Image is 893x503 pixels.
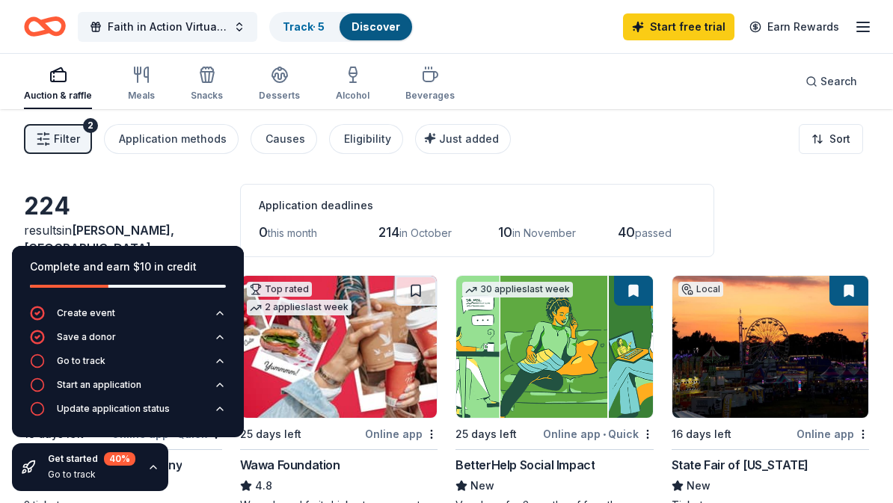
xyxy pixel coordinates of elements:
span: [PERSON_NAME], [GEOGRAPHIC_DATA] [24,223,174,256]
span: this month [268,226,317,239]
div: Go to track [57,355,105,367]
span: Sort [829,130,850,148]
div: 2 [83,118,98,133]
div: Local [678,282,723,297]
span: Filter [54,130,80,148]
div: Online app Quick [543,425,654,443]
a: Home [24,9,66,44]
div: Application methods [119,130,227,148]
button: Go to track [30,354,226,377]
div: Top rated [247,282,312,297]
span: 4.8 [255,477,272,495]
span: Faith in Action Virtual Auction [108,18,227,36]
div: Meals [128,90,155,102]
button: Sort [799,124,863,154]
img: Image for BetterHelp Social Impact [456,276,653,418]
button: Start an application [30,377,226,401]
div: Alcohol [336,90,369,102]
div: 25 days left [455,425,517,443]
div: Causes [266,130,305,148]
button: Just added [415,124,511,154]
div: Get started [48,452,135,466]
a: Discover [352,20,400,33]
div: BetterHelp Social Impact [455,456,595,474]
div: 40 % [104,452,135,466]
button: Filter2 [24,124,92,154]
button: Auction & raffle [24,60,92,109]
span: • [603,428,606,440]
div: 16 days left [672,425,731,443]
button: Eligibility [329,124,403,154]
button: Snacks [191,60,223,109]
div: State Fair of [US_STATE] [672,456,808,474]
button: Alcohol [336,60,369,109]
div: Save a donor [57,331,116,343]
div: Eligibility [344,130,391,148]
div: Desserts [259,90,300,102]
button: Causes [251,124,317,154]
div: results [24,221,222,257]
div: Wawa Foundation [240,456,340,474]
div: 224 [24,191,222,221]
div: Application deadlines [259,197,696,215]
img: Image for State Fair of Virginia [672,276,869,418]
a: Start free trial [623,13,734,40]
button: Update application status [30,401,226,425]
div: Online app [365,425,438,443]
div: 30 applies last week [462,282,573,297]
span: 214 [378,224,399,240]
div: Create event [57,307,115,319]
span: 0 [259,224,268,240]
button: Track· 5Discover [269,12,414,42]
div: Auction & raffle [24,90,92,102]
button: Beverages [405,60,455,109]
div: Start an application [57,379,141,391]
button: Save a donor [30,330,226,354]
button: Application methods [104,124,239,154]
a: Earn Rewards [740,13,848,40]
span: Just added [439,132,499,145]
button: Search [794,67,869,96]
div: Go to track [48,469,135,481]
div: 25 days left [240,425,301,443]
button: Create event [30,306,226,330]
div: Complete and earn $10 in credit [30,258,226,276]
span: 10 [498,224,512,240]
span: in November [512,226,576,239]
span: in October [399,226,452,239]
img: Image for Wawa Foundation [241,276,438,418]
div: 2 applies last week [247,300,352,315]
span: 40 [618,224,635,240]
a: Track· 5 [283,20,325,33]
div: Update application status [57,403,170,415]
button: Faith in Action Virtual Auction [78,12,257,42]
button: Meals [128,60,155,109]
span: passed [635,226,672,239]
div: Beverages [405,90,455,102]
span: New [687,477,711,495]
button: Desserts [259,60,300,109]
span: New [470,477,494,495]
span: in [24,223,174,256]
div: Online app [797,425,869,443]
span: Search [820,72,857,90]
div: Snacks [191,90,223,102]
